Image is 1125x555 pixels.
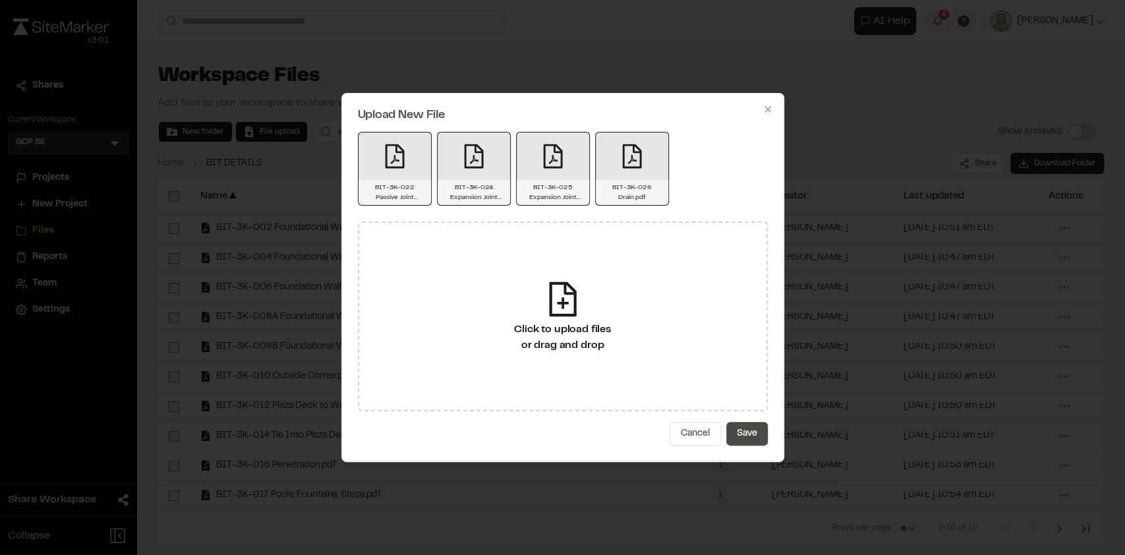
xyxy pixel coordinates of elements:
p: BIT-3K-026 Drain.pdf [601,183,663,202]
div: Click to upload filesor drag and drop [358,221,768,411]
button: Save [726,422,768,446]
div: Click to upload files or drag and drop [514,322,611,353]
p: BIT-3K-024 Expansion Joint Cover Deck or Wall.pdf [443,183,505,202]
p: BIT-3K-025 Expansion Joint Cover Deck to [GEOGRAPHIC_DATA]pdf [522,183,584,202]
p: BIT-3K-022 Passive Joint Cover.pdf [364,183,426,202]
h2: Upload New File [358,109,768,121]
button: Cancel [670,422,721,446]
